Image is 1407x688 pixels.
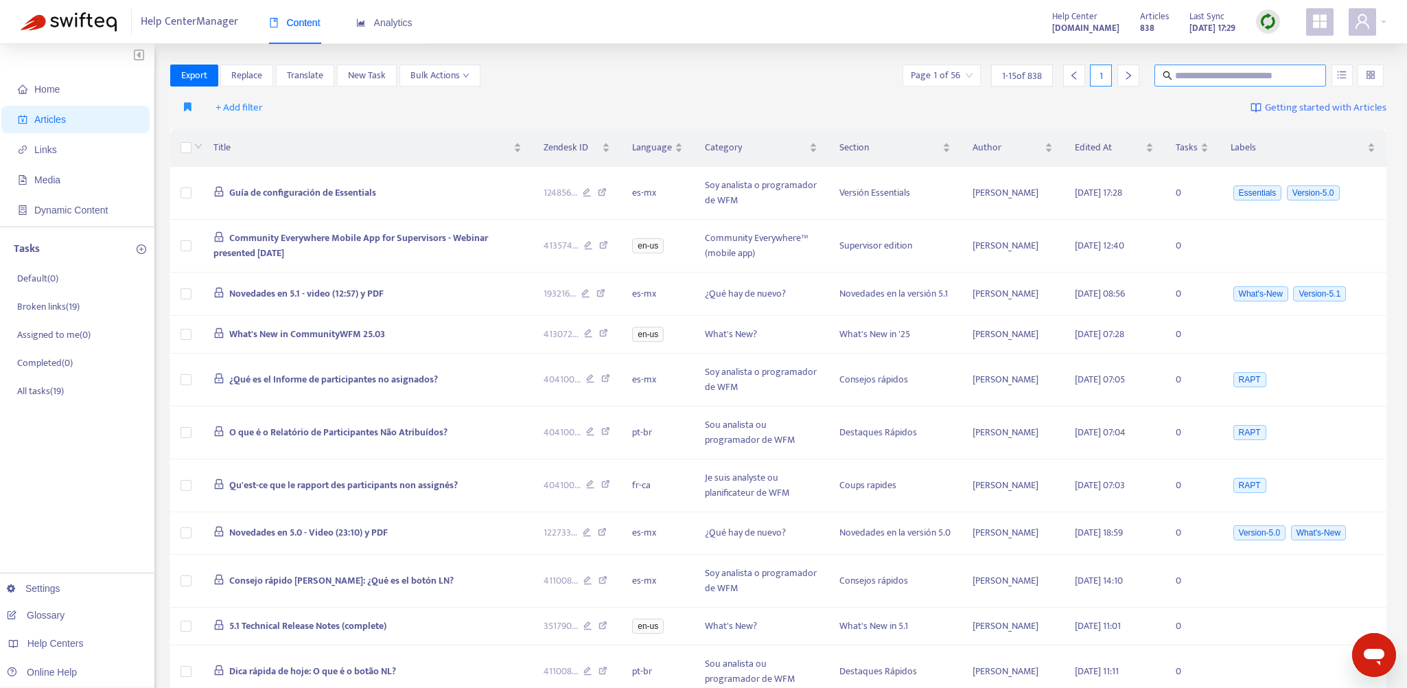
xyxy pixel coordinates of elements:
[1075,286,1125,301] span: [DATE] 08:56
[34,174,60,185] span: Media
[213,287,224,298] span: lock
[220,65,273,87] button: Replace
[17,384,64,398] p: All tasks ( 19 )
[17,356,73,370] p: Completed ( 0 )
[18,115,27,124] span: account-book
[18,145,27,154] span: link
[213,665,224,676] span: lock
[1259,13,1277,30] img: sync.dc5367851b00ba804db3.png
[828,167,962,220] td: Versión Essentials
[231,68,262,83] span: Replace
[1220,129,1386,167] th: Labels
[1176,140,1198,155] span: Tasks
[205,97,273,119] button: + Add filter
[621,129,694,167] th: Language
[1233,286,1288,301] span: What's-New
[1124,71,1133,80] span: right
[229,326,385,342] span: What's New in CommunityWFM 25.03
[229,525,388,540] span: Novedades en 5.0 - Video (23:10) y PDF
[544,573,578,588] span: 411008 ...
[962,406,1064,459] td: [PERSON_NAME]
[229,185,376,200] span: Guía de configuración de Essentials
[1165,555,1220,608] td: 0
[27,638,84,649] span: Help Centers
[34,114,66,125] span: Articles
[1165,354,1220,406] td: 0
[1165,459,1220,512] td: 0
[632,619,664,634] span: en-us
[1165,406,1220,459] td: 0
[269,17,321,28] span: Content
[621,406,694,459] td: pt-br
[1332,65,1353,87] button: unordered-list
[694,129,828,167] th: Category
[18,84,27,94] span: home
[694,512,828,555] td: ¿Qué hay de nuevo?
[544,664,578,679] span: 411008 ...
[216,100,263,116] span: + Add filter
[1233,525,1286,540] span: Version-5.0
[1052,21,1119,36] strong: [DOMAIN_NAME]
[17,271,58,286] p: Default ( 0 )
[694,459,828,512] td: Je suis analyste ou planificateur de WFM
[213,231,224,242] span: lock
[632,140,672,155] span: Language
[1165,316,1220,354] td: 0
[1075,573,1123,588] span: [DATE] 14:10
[229,663,396,679] span: Dica rápida de hoje: O que é o botão NL?
[544,185,577,200] span: 124856 ...
[1337,70,1347,80] span: unordered-list
[213,526,224,537] span: lock
[399,65,480,87] button: Bulk Actionsdown
[1165,512,1220,555] td: 0
[1293,286,1346,301] span: Version-5.1
[213,574,224,585] span: lock
[229,573,454,588] span: Consejo rápido [PERSON_NAME]: ¿Qué es el botón LN?
[1052,9,1097,24] span: Help Center
[1075,424,1126,440] span: [DATE] 07:04
[621,555,694,608] td: es-mx
[276,65,334,87] button: Translate
[7,583,60,594] a: Settings
[137,244,146,254] span: plus-circle
[962,316,1064,354] td: [PERSON_NAME]
[213,373,224,384] span: lock
[229,424,447,440] span: O que é o Relatório de Participantes Não Atribuídos?
[1075,663,1119,679] span: [DATE] 11:11
[17,328,91,342] p: Assigned to me ( 0 )
[828,354,962,406] td: Consejos rápidos
[1090,65,1112,87] div: 1
[34,205,108,216] span: Dynamic Content
[694,316,828,354] td: What's New?
[962,273,1064,316] td: [PERSON_NAME]
[213,140,511,155] span: Title
[1251,102,1261,113] img: image-link
[1233,185,1282,200] span: Essentials
[1265,100,1386,116] span: Getting started with Articles
[973,140,1042,155] span: Author
[962,512,1064,555] td: [PERSON_NAME]
[962,459,1064,512] td: [PERSON_NAME]
[828,273,962,316] td: Novedades en la versión 5.1
[356,18,366,27] span: area-chart
[962,555,1064,608] td: [PERSON_NAME]
[544,619,578,634] span: 351790 ...
[213,426,224,437] span: lock
[348,68,386,83] span: New Task
[962,129,1064,167] th: Author
[828,316,962,354] td: What's New in '25
[141,9,238,35] span: Help Center Manager
[1165,220,1220,273] td: 0
[21,12,117,32] img: Swifteq
[1165,608,1220,645] td: 0
[828,459,962,512] td: Coups rapides
[621,354,694,406] td: es-mx
[621,459,694,512] td: fr-ca
[621,273,694,316] td: es-mx
[1064,129,1165,167] th: Edited At
[694,354,828,406] td: Soy analista o programador de WFM
[229,286,384,301] span: Novedades en 5.1 - video (12:57) y PDF
[229,477,458,493] span: Qu'est-ce que le rapport des participants non assignés?
[1140,21,1154,36] strong: 838
[828,406,962,459] td: Destaques Rápidos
